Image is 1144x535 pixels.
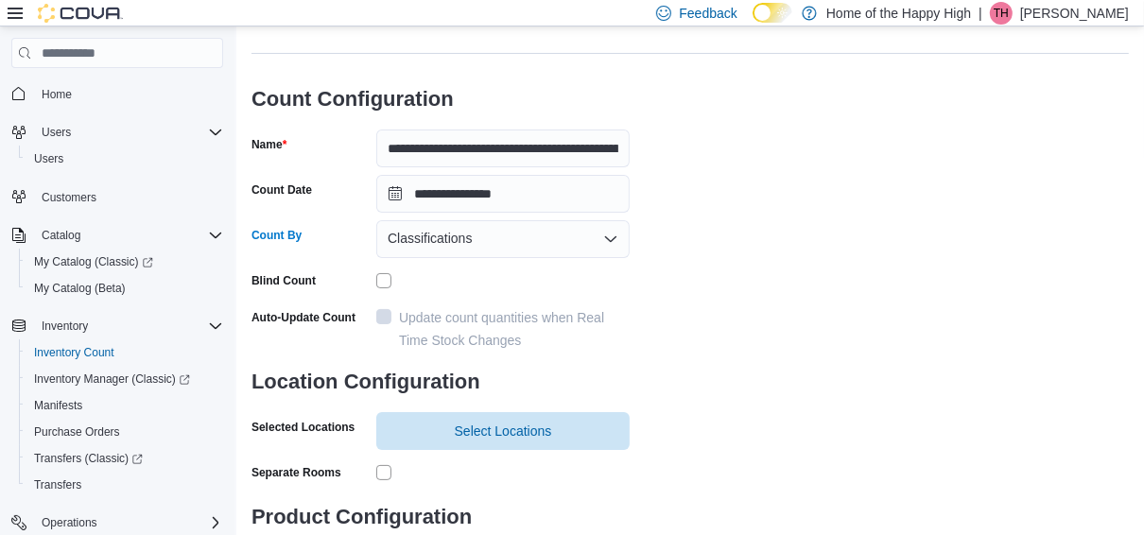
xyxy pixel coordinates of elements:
span: Operations [34,511,223,534]
label: Count By [251,228,302,243]
button: Operations [34,511,105,534]
button: Inventory Count [19,339,231,366]
span: Users [26,147,223,170]
button: Open list of options [603,232,618,247]
span: Classifications [388,227,472,250]
span: Inventory [42,319,88,334]
div: Separate Rooms [251,465,341,480]
a: Purchase Orders [26,421,128,443]
span: Purchase Orders [34,424,120,440]
span: Transfers [34,477,81,492]
div: Blind Count [251,273,316,288]
a: My Catalog (Classic) [19,249,231,275]
button: Purchase Orders [19,419,231,445]
button: Inventory [4,313,231,339]
a: Inventory Manager (Classic) [26,368,198,390]
span: Feedback [679,4,737,23]
span: Manifests [34,398,82,413]
span: Inventory Manager (Classic) [26,368,223,390]
a: My Catalog (Classic) [26,250,161,273]
input: Press the down key to open a popover containing a calendar. [376,175,630,213]
span: Inventory [34,315,223,337]
span: Manifests [26,394,223,417]
span: Inventory Manager (Classic) [34,371,190,387]
img: Cova [38,4,123,23]
div: Update count quantities when Real Time Stock Changes [399,306,630,352]
button: Users [34,121,78,144]
span: My Catalog (Classic) [34,254,153,269]
a: Transfers (Classic) [26,447,150,470]
h3: Count Configuration [251,69,630,129]
span: My Catalog (Classic) [26,250,223,273]
label: Auto-Update Count [251,310,355,325]
button: Users [4,119,231,146]
button: Customers [4,183,231,211]
span: My Catalog (Beta) [34,281,126,296]
a: Inventory Manager (Classic) [19,366,231,392]
button: Select Locations [376,412,630,450]
a: My Catalog (Beta) [26,277,133,300]
label: Selected Locations [251,420,355,435]
span: Home [42,87,72,102]
span: Inventory Count [26,341,223,364]
span: Operations [42,515,97,530]
button: Catalog [34,224,88,247]
a: Transfers (Classic) [19,445,231,472]
a: Manifests [26,394,90,417]
span: Catalog [42,228,80,243]
a: Customers [34,186,104,209]
span: TH [994,2,1009,25]
span: Transfers (Classic) [34,451,143,466]
button: Transfers [19,472,231,498]
button: My Catalog (Beta) [19,275,231,302]
span: My Catalog (Beta) [26,277,223,300]
p: Home of the Happy High [826,2,971,25]
span: Dark Mode [753,23,754,24]
button: Manifests [19,392,231,419]
a: Transfers [26,474,89,496]
button: Catalog [4,222,231,249]
a: Users [26,147,71,170]
a: Inventory Count [26,341,122,364]
span: Users [42,125,71,140]
div: Timothy Hart [990,2,1013,25]
button: Users [19,146,231,172]
label: Count Date [251,182,312,198]
button: Home [4,79,231,107]
h3: Location Configuration [251,352,630,412]
span: Customers [34,185,223,209]
span: Purchase Orders [26,421,223,443]
label: Name [251,137,286,152]
p: | [979,2,982,25]
span: Select Locations [455,422,552,440]
span: Customers [42,190,96,205]
p: [PERSON_NAME] [1020,2,1129,25]
span: Users [34,151,63,166]
button: Inventory [34,315,95,337]
span: Transfers (Classic) [26,447,223,470]
span: Home [34,81,223,105]
span: Users [34,121,223,144]
a: Home [34,83,79,106]
span: Inventory Count [34,345,114,360]
span: Transfers [26,474,223,496]
span: Catalog [34,224,223,247]
input: Dark Mode [753,3,792,23]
